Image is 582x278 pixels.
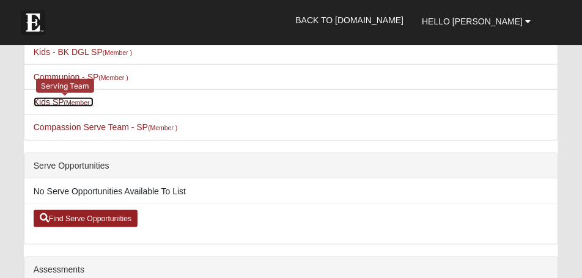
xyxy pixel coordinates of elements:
small: (Member ) [98,74,128,81]
a: Kids - BK DGL SP(Member ) [34,47,133,57]
a: Communion - SP(Member ) [34,72,128,82]
li: No Serve Opportunities Available To List [24,179,558,204]
small: (Member ) [103,49,132,56]
small: (Member ) [64,99,94,106]
div: Serving Team [36,79,94,93]
small: (Member ) [148,124,177,131]
a: Kids SP(Member ) [34,97,94,107]
div: Serve Opportunities [24,153,558,179]
img: Eleven22 logo [21,10,45,35]
a: Find Serve Opportunities [34,210,138,227]
a: Hello [PERSON_NAME] [413,6,540,37]
a: Compassion Serve Team - SP(Member ) [34,122,178,132]
span: Hello [PERSON_NAME] [422,16,523,26]
a: Back to [DOMAIN_NAME] [287,5,413,35]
